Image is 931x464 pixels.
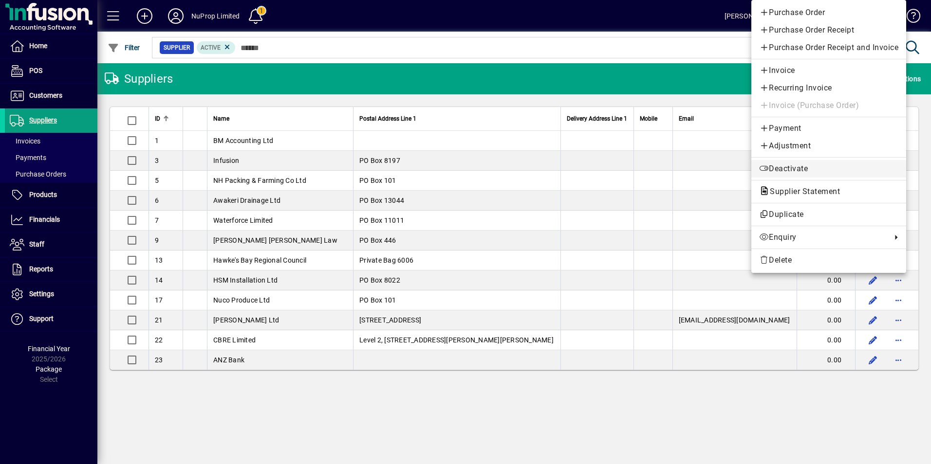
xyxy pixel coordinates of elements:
[759,42,898,54] span: Purchase Order Receipt and Invoice
[759,82,898,94] span: Recurring Invoice
[759,140,898,152] span: Adjustment
[751,160,906,178] button: Deactivate supplier
[759,7,898,18] span: Purchase Order
[759,163,898,175] span: Deactivate
[759,209,898,220] span: Duplicate
[759,254,898,266] span: Delete
[759,123,898,134] span: Payment
[759,24,898,36] span: Purchase Order Receipt
[759,232,887,243] span: Enquiry
[759,187,845,196] span: Supplier Statement
[759,65,898,76] span: Invoice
